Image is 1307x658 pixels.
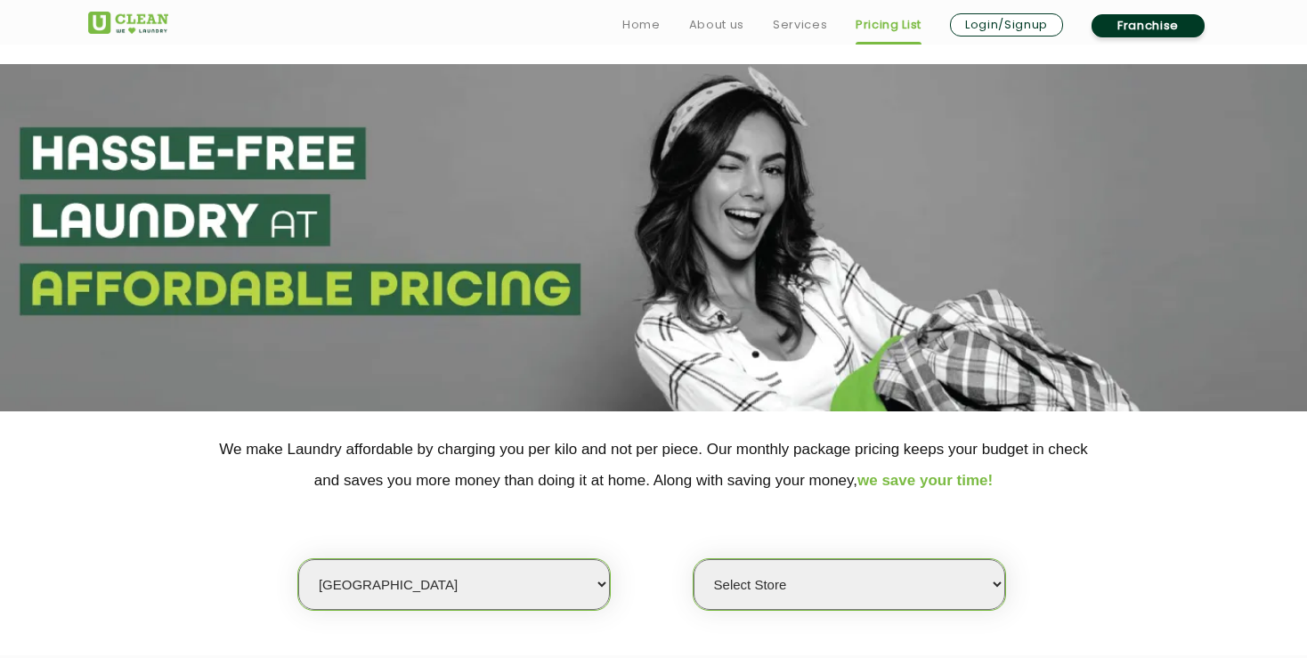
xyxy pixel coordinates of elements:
a: Services [773,14,827,36]
a: About us [689,14,744,36]
a: Home [622,14,661,36]
img: UClean Laundry and Dry Cleaning [88,12,168,34]
a: Franchise [1092,14,1205,37]
a: Pricing List [856,14,921,36]
p: We make Laundry affordable by charging you per kilo and not per piece. Our monthly package pricin... [88,434,1219,496]
a: Login/Signup [950,13,1063,37]
span: we save your time! [857,472,993,489]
